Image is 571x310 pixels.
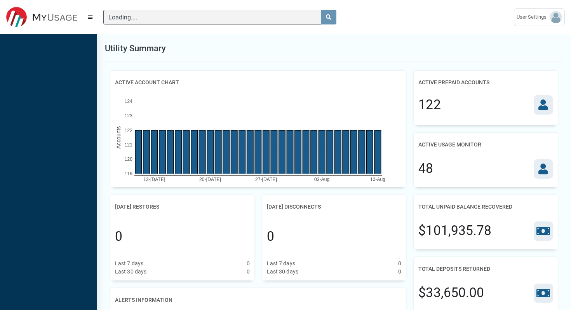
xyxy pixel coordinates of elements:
div: $33,650.00 [418,283,484,303]
h2: [DATE] Restores [115,200,159,214]
h2: Active Usage Monitor [418,138,481,152]
div: $101,935.78 [418,221,491,240]
h2: Active Prepaid Accounts [418,75,489,90]
div: 0 [247,268,250,276]
span: User Settings [517,13,550,21]
div: Last 7 days [267,259,295,268]
button: search [321,10,336,24]
h2: Total Unpaid Balance Recovered [418,200,512,214]
div: Last 7 days [115,259,143,268]
div: Last 30 days [267,268,298,276]
div: Last 30 days [115,268,146,276]
h1: Utility Summary [105,42,166,55]
h2: [DATE] Disconnects [267,200,321,214]
div: 0 [267,227,274,246]
div: 0 [247,259,250,268]
a: User Settings [514,8,565,26]
button: Menu [83,10,97,24]
div: 0 [115,227,122,246]
div: 0 [398,268,401,276]
div: 48 [418,159,433,178]
div: 0 [398,259,401,268]
h2: Total Deposits Returned [418,262,490,276]
img: DEMO Logo [6,7,77,28]
div: 122 [418,95,440,115]
h2: Alerts Information [115,293,172,307]
h2: Active Account Chart [115,75,179,90]
input: Search [103,10,321,24]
